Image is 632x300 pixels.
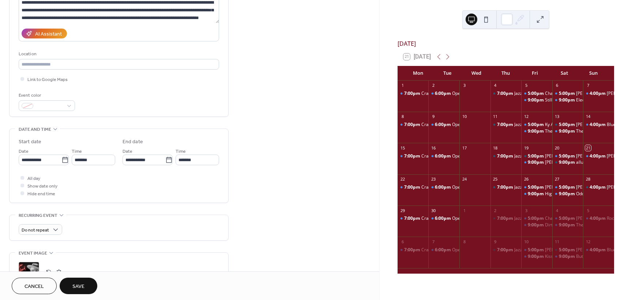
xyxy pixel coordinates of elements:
[576,159,588,166] div: allura
[462,208,467,213] div: 1
[493,83,498,88] div: 4
[490,184,522,190] div: Jazz & Blues Night
[528,159,545,166] span: 9:00pm
[398,184,429,190] div: Crash and Burn
[452,153,516,159] div: Open Mic with [PERSON_NAME]
[528,222,545,228] span: 9:00pm
[428,247,459,253] div: Open Mic with Johann Burkhardt
[421,153,453,159] div: Crash and Burn
[552,122,583,128] div: Mike MacCurdy
[19,249,47,257] span: Event image
[404,215,421,222] span: 7:00pm
[528,247,545,253] span: 5:00pm
[490,90,522,97] div: Jazz & Blues Night
[528,215,545,222] span: 5:00pm
[421,184,453,190] div: Crash and Burn
[452,184,516,190] div: Open Mic with [PERSON_NAME]
[576,191,606,197] div: Odd Man Rush
[523,145,529,151] div: 19
[514,184,551,190] div: Jazz & Blues Night
[590,215,607,222] span: 4:00pm
[554,145,560,151] div: 20
[590,153,607,159] span: 4:00pm
[25,283,44,290] span: Cancel
[552,191,583,197] div: Odd Man Rush
[583,215,614,222] div: Rocky Islander
[545,184,619,190] div: [PERSON_NAME] & [PERSON_NAME]
[585,208,591,213] div: 5
[19,262,39,282] div: ;
[559,191,576,197] span: 9:00pm
[559,253,576,260] span: 9:00pm
[545,215,573,222] div: Charlie Horse
[528,253,545,260] span: 9:00pm
[176,148,186,155] span: Time
[462,177,467,182] div: 24
[523,177,529,182] div: 26
[497,122,514,128] span: 7:00pm
[435,215,452,222] span: 6:00pm
[435,153,452,159] span: 6:00pm
[514,153,551,159] div: Jazz & Blues Night
[490,153,522,159] div: Jazz & Blues Night
[559,222,576,228] span: 9:00pm
[428,90,459,97] div: Open Mic with Joslynn Burford
[19,50,218,58] div: Location
[585,177,591,182] div: 28
[521,153,552,159] div: Doug Horner
[433,66,462,81] div: Tue
[559,153,576,159] span: 5:00pm
[552,184,583,190] div: Chad Wenzel
[576,128,624,134] div: The Hounds of Thunder
[590,184,607,190] span: 4:00pm
[552,253,583,260] div: Butter's Black Horse Debut!
[521,247,552,253] div: Victoria Yeh & Mike Graham
[528,122,545,128] span: 5:00pm
[462,239,467,244] div: 8
[497,215,514,222] span: 7:00pm
[19,148,29,155] span: Date
[452,215,516,222] div: Open Mic with [PERSON_NAME]
[430,145,436,151] div: 16
[559,215,576,222] span: 5:00pm
[430,114,436,119] div: 9
[576,247,610,253] div: [PERSON_NAME]
[576,215,610,222] div: [PERSON_NAME]
[554,114,560,119] div: 13
[521,191,552,197] div: High Waters Band
[576,184,610,190] div: [PERSON_NAME]
[22,226,49,234] span: Do not repeat
[452,90,516,97] div: Open Mic with [PERSON_NAME]
[583,153,614,159] div: Washboard Hank & The Wringers
[421,247,453,253] div: Crash and Burn
[428,122,459,128] div: Open Mic with Johann Burkhardt
[576,122,610,128] div: [PERSON_NAME]
[583,184,614,190] div: Tami J. Wilde
[545,128,600,134] div: The Fabulous Tonemasters
[552,222,583,228] div: The Hippie Chicks
[398,122,429,128] div: Crash and Burn
[403,66,433,81] div: Mon
[521,222,552,228] div: Dirty Birdies
[421,215,453,222] div: Crash and Burn
[404,122,421,128] span: 7:00pm
[583,247,614,253] div: Bluegrass Menagerie
[493,239,498,244] div: 9
[528,90,545,97] span: 5:00pm
[528,153,545,159] span: 5:00pm
[430,208,436,213] div: 30
[398,90,429,97] div: Crash and Burn
[398,247,429,253] div: Crash and Burn
[493,145,498,151] div: 18
[514,215,551,222] div: Jazz & Blues Night
[585,114,591,119] div: 14
[521,184,552,190] div: Rick & Gailie
[497,247,514,253] span: 7:00pm
[554,177,560,182] div: 27
[428,215,459,222] div: Open Mic with Joslynn Burford
[559,128,576,134] span: 9:00pm
[398,153,429,159] div: Crash and Burn
[404,184,421,190] span: 7:00pm
[27,182,57,190] span: Show date only
[552,90,583,97] div: Taylor Abrahamse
